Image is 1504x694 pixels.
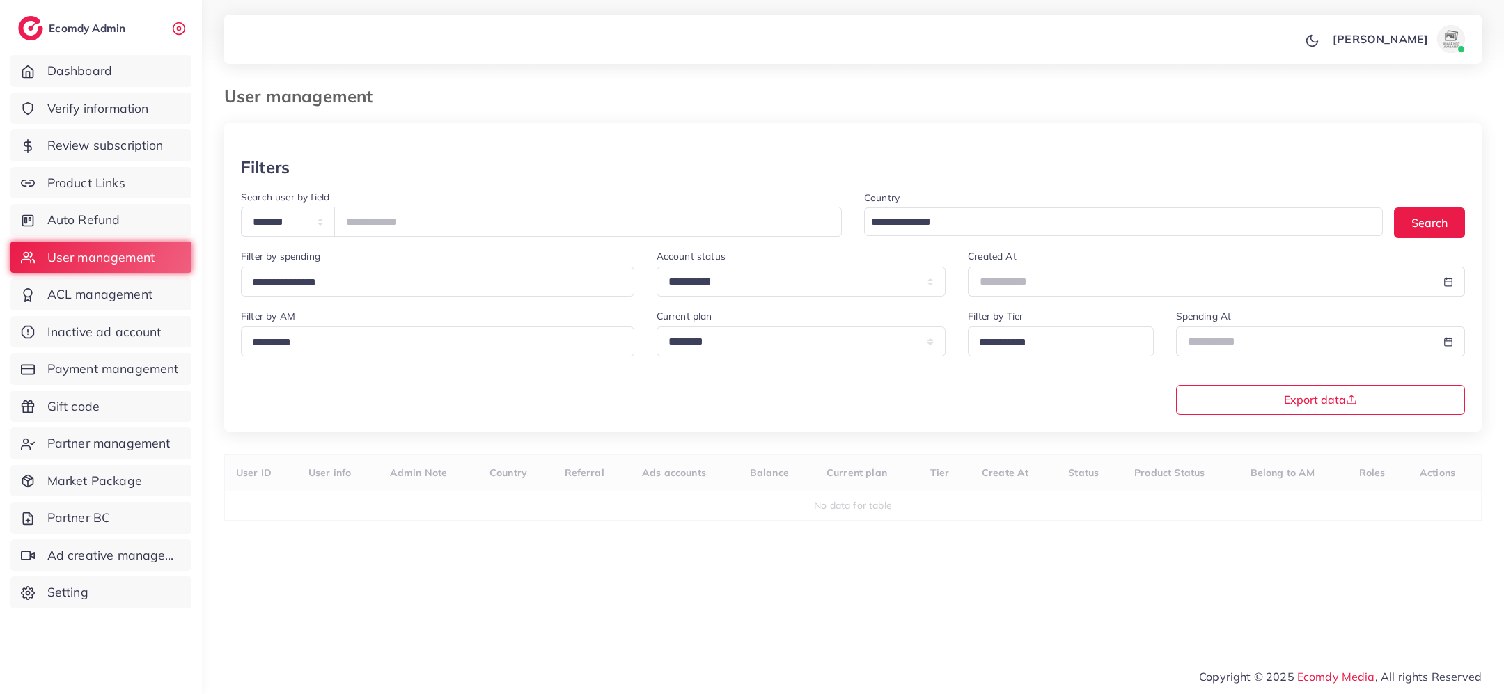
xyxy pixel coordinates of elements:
[241,326,634,356] div: Search for option
[10,55,191,87] a: Dashboard
[47,509,111,527] span: Partner BC
[224,86,384,107] h3: User management
[47,434,171,452] span: Partner management
[47,472,142,490] span: Market Package
[241,267,634,297] div: Search for option
[10,278,191,310] a: ACL management
[10,427,191,459] a: Partner management
[18,16,129,40] a: logoEcomdy Admin
[47,100,149,118] span: Verify information
[241,157,290,178] h3: Filters
[47,583,88,601] span: Setting
[10,93,191,125] a: Verify information
[47,546,181,565] span: Ad creative management
[1176,309,1232,323] label: Spending At
[10,167,191,199] a: Product Links
[47,62,112,80] span: Dashboard
[47,285,152,303] span: ACL management
[47,249,155,267] span: User management
[1333,31,1428,47] p: [PERSON_NAME]
[10,539,191,571] a: Ad creative management
[1394,207,1465,237] button: Search
[1297,670,1375,684] a: Ecomdy Media
[47,323,162,341] span: Inactive ad account
[1284,394,1357,405] span: Export data
[1325,25,1471,53] a: [PERSON_NAME]avatar
[10,316,191,348] a: Inactive ad account
[1176,385,1466,415] button: Export data
[10,204,191,236] a: Auto Refund
[47,136,164,155] span: Review subscription
[968,249,1017,263] label: Created At
[247,272,616,294] input: Search for option
[47,174,125,192] span: Product Links
[968,309,1023,323] label: Filter by Tier
[10,353,191,385] a: Payment management
[18,16,43,40] img: logo
[657,249,726,263] label: Account status
[47,397,100,416] span: Gift code
[10,391,191,423] a: Gift code
[241,249,320,263] label: Filter by spending
[10,465,191,497] a: Market Package
[241,190,329,204] label: Search user by field
[10,242,191,274] a: User management
[49,22,129,35] h2: Ecomdy Admin
[1437,25,1465,53] img: avatar
[968,326,1153,356] div: Search for option
[47,360,179,378] span: Payment management
[974,332,1135,354] input: Search for option
[47,211,120,229] span: Auto Refund
[10,502,191,534] a: Partner BC
[657,309,712,323] label: Current plan
[864,207,1383,236] div: Search for option
[247,332,616,354] input: Search for option
[864,191,900,205] label: Country
[1199,668,1482,685] span: Copyright © 2025
[10,129,191,161] a: Review subscription
[10,576,191,608] a: Setting
[866,212,1365,233] input: Search for option
[1375,668,1482,685] span: , All rights Reserved
[241,309,295,323] label: Filter by AM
